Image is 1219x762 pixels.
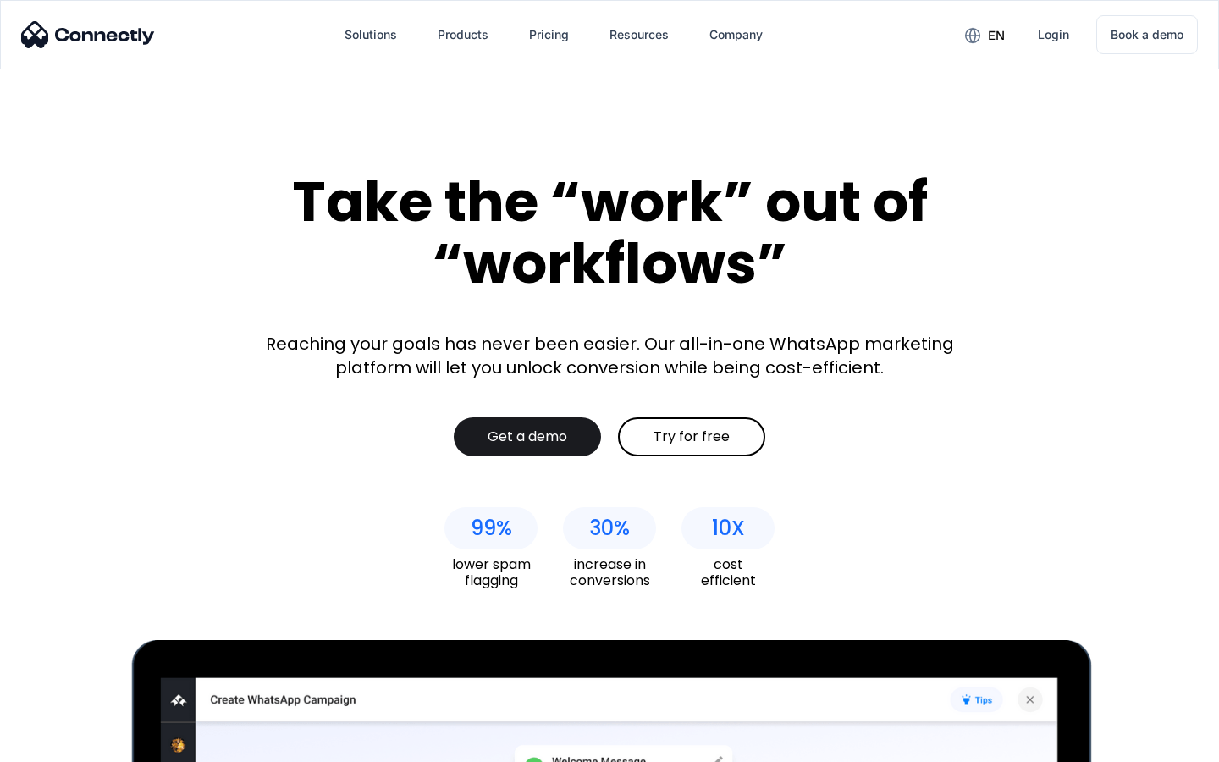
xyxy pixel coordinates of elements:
[618,417,765,456] a: Try for free
[589,516,630,540] div: 30%
[471,516,512,540] div: 99%
[454,417,601,456] a: Get a demo
[988,24,1005,47] div: en
[516,14,582,55] a: Pricing
[345,23,397,47] div: Solutions
[438,23,488,47] div: Products
[529,23,569,47] div: Pricing
[1038,23,1069,47] div: Login
[1096,15,1198,54] a: Book a demo
[654,428,730,445] div: Try for free
[21,21,155,48] img: Connectly Logo
[17,732,102,756] aside: Language selected: English
[609,23,669,47] div: Resources
[229,171,990,294] div: Take the “work” out of “workflows”
[254,332,965,379] div: Reaching your goals has never been easier. Our all-in-one WhatsApp marketing platform will let yo...
[34,732,102,756] ul: Language list
[563,556,656,588] div: increase in conversions
[712,516,745,540] div: 10X
[709,23,763,47] div: Company
[681,556,775,588] div: cost efficient
[1024,14,1083,55] a: Login
[444,556,538,588] div: lower spam flagging
[488,428,567,445] div: Get a demo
